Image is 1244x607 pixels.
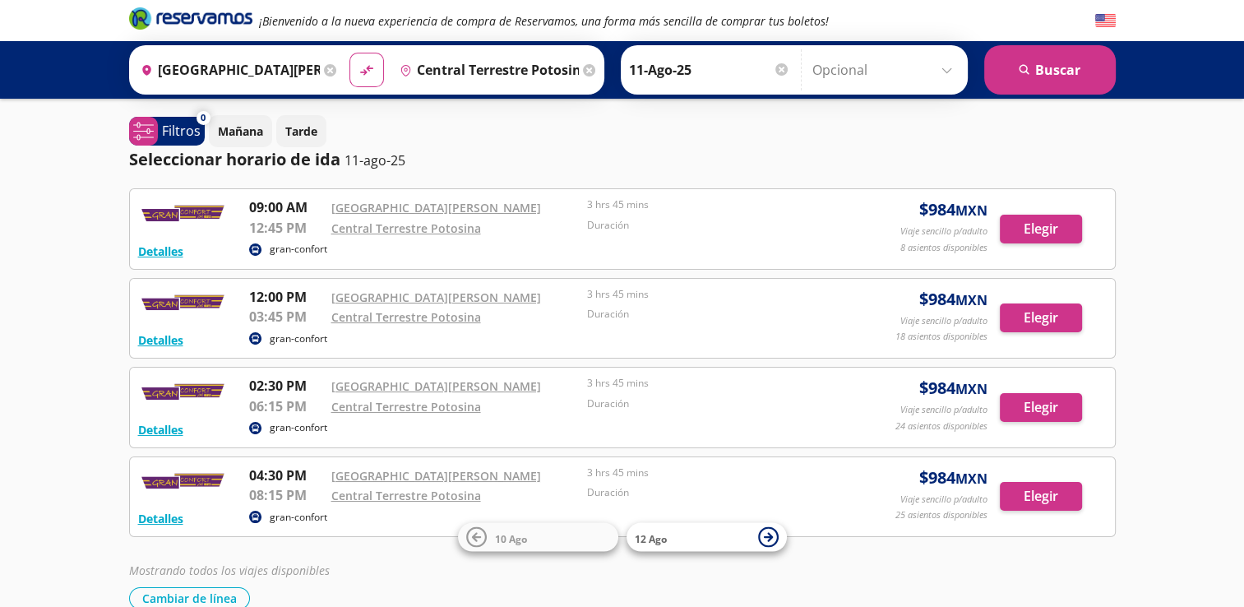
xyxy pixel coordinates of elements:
[134,49,320,90] input: Buscar Origen
[138,197,229,230] img: RESERVAMOS
[331,220,481,236] a: Central Terrestre Potosina
[1095,11,1116,31] button: English
[895,419,987,433] p: 24 asientos disponibles
[955,202,987,220] small: MXN
[587,287,835,302] p: 3 hrs 45 mins
[955,380,987,398] small: MXN
[1000,303,1082,332] button: Elegir
[218,123,263,140] p: Mañana
[627,523,787,552] button: 12 Ago
[138,331,183,349] button: Detalles
[587,466,835,480] p: 3 hrs 45 mins
[138,287,229,320] img: RESERVAMOS
[1000,393,1082,422] button: Elegir
[1000,482,1082,511] button: Elegir
[249,466,323,485] p: 04:30 PM
[900,314,987,328] p: Viaje sencillo p/adulto
[249,218,323,238] p: 12:45 PM
[919,197,987,222] span: $ 984
[919,376,987,401] span: $ 984
[955,291,987,309] small: MXN
[495,531,527,545] span: 10 Ago
[129,6,252,35] a: Brand Logo
[162,121,201,141] p: Filtros
[900,493,987,507] p: Viaje sencillo p/adulto
[587,218,835,233] p: Duración
[249,396,323,416] p: 06:15 PM
[587,307,835,322] p: Duración
[270,242,327,257] p: gran-confort
[138,243,183,260] button: Detalles
[331,468,541,484] a: [GEOGRAPHIC_DATA][PERSON_NAME]
[270,510,327,525] p: gran-confort
[209,115,272,147] button: Mañana
[249,197,323,217] p: 09:00 AM
[331,488,481,503] a: Central Terrestre Potosina
[129,117,205,146] button: 0Filtros
[331,309,481,325] a: Central Terrestre Potosina
[984,45,1116,95] button: Buscar
[270,420,327,435] p: gran-confort
[587,197,835,212] p: 3 hrs 45 mins
[587,376,835,391] p: 3 hrs 45 mins
[895,508,987,522] p: 25 asientos disponibles
[587,485,835,500] p: Duración
[919,287,987,312] span: $ 984
[635,531,667,545] span: 12 Ago
[331,399,481,415] a: Central Terrestre Potosina
[249,485,323,505] p: 08:15 PM
[331,378,541,394] a: [GEOGRAPHIC_DATA][PERSON_NAME]
[458,523,618,552] button: 10 Ago
[249,287,323,307] p: 12:00 PM
[900,241,987,255] p: 8 asientos disponibles
[259,13,829,29] em: ¡Bienvenido a la nueva experiencia de compra de Reservamos, una forma más sencilla de comprar tus...
[201,111,206,125] span: 0
[345,151,405,170] p: 11-ago-25
[587,396,835,411] p: Duración
[138,510,183,527] button: Detalles
[249,307,323,327] p: 03:45 PM
[270,331,327,346] p: gran-confort
[276,115,326,147] button: Tarde
[138,421,183,438] button: Detalles
[955,470,987,488] small: MXN
[331,200,541,215] a: [GEOGRAPHIC_DATA][PERSON_NAME]
[895,330,987,344] p: 18 asientos disponibles
[900,403,987,417] p: Viaje sencillo p/adulto
[919,466,987,490] span: $ 984
[249,376,323,396] p: 02:30 PM
[129,6,252,30] i: Brand Logo
[138,466,229,498] img: RESERVAMOS
[138,376,229,409] img: RESERVAMOS
[1000,215,1082,243] button: Elegir
[393,49,579,90] input: Buscar Destino
[812,49,960,90] input: Opcional
[129,563,330,578] em: Mostrando todos los viajes disponibles
[331,290,541,305] a: [GEOGRAPHIC_DATA][PERSON_NAME]
[285,123,317,140] p: Tarde
[129,147,340,172] p: Seleccionar horario de ida
[629,49,790,90] input: Elegir Fecha
[900,225,987,239] p: Viaje sencillo p/adulto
